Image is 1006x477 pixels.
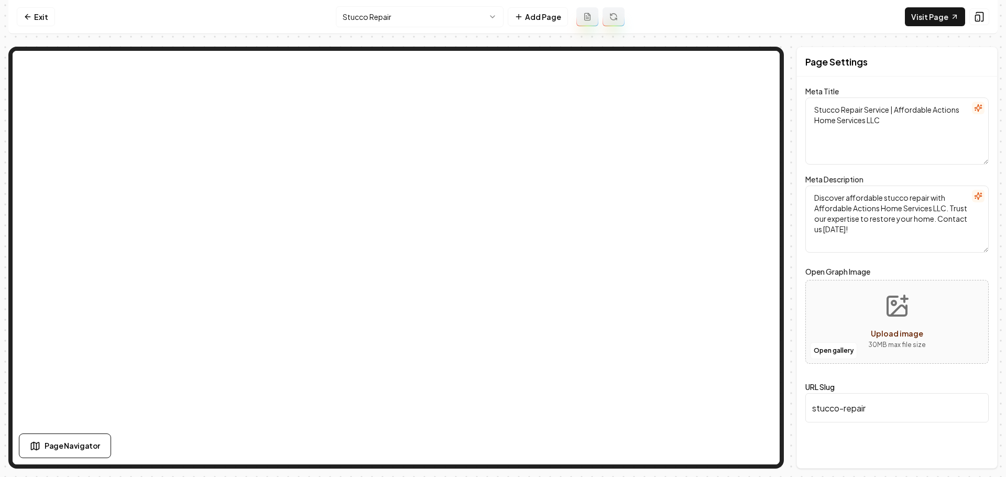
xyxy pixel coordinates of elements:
span: Page Navigator [45,440,100,451]
label: Meta Description [805,175,863,184]
button: Open gallery [810,342,857,359]
label: Meta Title [805,86,839,96]
label: URL Slug [805,382,835,392]
label: Open Graph Image [805,265,989,278]
button: Upload image [860,285,934,359]
button: Add Page [508,7,568,26]
span: Upload image [871,329,923,338]
p: 30 MB max file size [868,340,926,350]
a: Visit Page [905,7,965,26]
h2: Page Settings [805,55,868,69]
button: Add admin page prompt [576,7,598,26]
button: Page Navigator [19,433,111,458]
a: Exit [17,7,55,26]
button: Regenerate page [603,7,625,26]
